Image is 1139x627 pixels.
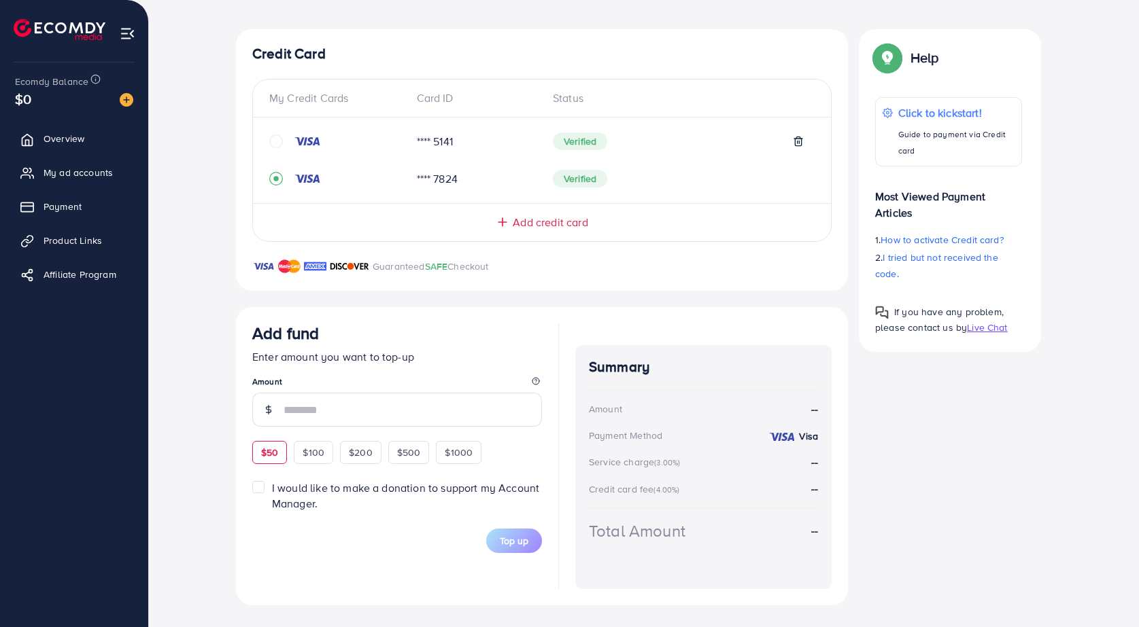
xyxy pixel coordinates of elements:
div: Credit card fee [589,482,684,496]
p: Guaranteed Checkout [373,258,489,274]
img: credit [294,136,321,147]
small: (3.00%) [654,457,680,468]
div: Service charge [589,455,684,469]
h4: Credit Card [252,46,832,62]
p: Most Viewed Payment Articles [875,177,1022,221]
p: Click to kickstart! [898,105,1015,121]
span: Top up [500,534,528,548]
img: logo [14,19,105,40]
span: $50 [261,446,278,459]
a: Payment [10,193,138,220]
div: Status [542,90,815,106]
div: Total Amount [589,519,685,543]
h4: Summary [589,359,818,376]
img: credit [768,431,796,442]
a: Overview [10,125,138,152]
span: SAFE [425,259,448,273]
span: $1000 [445,446,473,459]
span: Overview [44,132,84,145]
svg: circle [269,135,283,148]
span: Live Chat [967,321,1007,334]
strong: -- [811,454,818,469]
button: Top up [486,529,542,553]
p: Enter amount you want to top-up [252,348,542,365]
img: brand [252,258,275,274]
div: Card ID [406,90,543,106]
img: image [120,93,133,107]
div: Amount [589,402,622,416]
svg: record circle [269,172,283,185]
span: I would like to make a donation to support my Account Manager. [272,480,539,511]
span: Affiliate Program [44,268,116,281]
legend: Amount [252,376,542,393]
strong: -- [811,481,818,496]
span: Ecomdy Balance [15,75,88,88]
a: Affiliate Program [10,261,138,288]
span: Add credit card [513,215,588,230]
p: 1. [875,232,1022,248]
p: Guide to payment via Credit card [898,126,1015,159]
span: $500 [397,446,421,459]
span: Product Links [44,234,102,247]
span: If you have any problem, please contact us by [875,305,1004,334]
span: $0 [15,89,31,109]
a: Product Links [10,227,138,254]
img: brand [278,258,301,274]
strong: -- [811,523,818,539]
strong: Visa [799,429,818,443]
span: Payment [44,200,82,213]
a: My ad accounts [10,159,138,186]
img: Popup guide [875,306,889,319]
small: (4.00%) [653,484,679,495]
h3: Add fund [252,323,319,343]
span: My ad accounts [44,166,113,179]
div: Payment Method [589,429,662,442]
iframe: Chat [1081,566,1129,617]
span: Verified [553,170,607,187]
p: 2. [875,249,1022,282]
span: I tried but not received the code. [875,251,998,281]
img: credit [294,173,321,184]
p: Help [911,50,939,66]
span: Verified [553,132,607,150]
span: How to activate Credit card? [881,233,1003,247]
span: $100 [303,446,324,459]
img: brand [304,258,326,274]
div: My Credit Cards [269,90,406,106]
img: brand [330,258,369,274]
strong: -- [811,401,818,417]
img: Popup guide [875,46,900,70]
span: $200 [349,446,373,459]
img: menu [120,26,135,41]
